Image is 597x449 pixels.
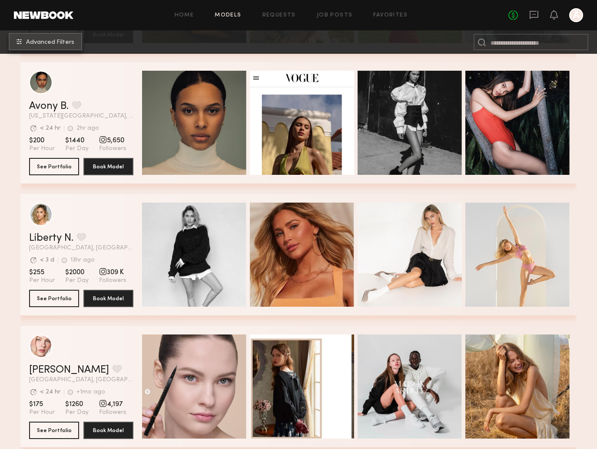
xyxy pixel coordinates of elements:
[99,136,126,145] span: 5,650
[29,409,55,416] span: Per Hour
[29,158,79,175] button: See Portfolio
[317,13,353,18] a: Job Posts
[29,422,79,439] button: See Portfolio
[29,233,73,243] a: Liberty N.
[83,290,133,307] button: Book Model
[76,125,99,131] div: 2hr ago
[29,268,55,277] span: $255
[65,400,89,409] span: $1260
[373,13,408,18] a: Favorites
[65,136,89,145] span: $1440
[76,389,105,395] div: +1mo ago
[29,277,55,285] span: Per Hour
[29,245,133,251] span: [GEOGRAPHIC_DATA], [GEOGRAPHIC_DATA]
[29,290,79,307] button: See Portfolio
[40,125,60,131] div: < 24 hr
[99,400,126,409] span: 4,197
[99,409,126,416] span: Followers
[29,365,109,375] a: [PERSON_NAME]
[262,13,296,18] a: Requests
[65,277,89,285] span: Per Day
[175,13,194,18] a: Home
[99,277,126,285] span: Followers
[83,422,133,439] button: Book Model
[65,409,89,416] span: Per Day
[29,377,133,383] span: [GEOGRAPHIC_DATA], [GEOGRAPHIC_DATA]
[9,33,82,50] button: Advanced Filters
[65,145,89,153] span: Per Day
[29,136,55,145] span: $200
[70,257,95,263] div: 13hr ago
[29,113,133,119] span: [US_STATE][GEOGRAPHIC_DATA], [GEOGRAPHIC_DATA]
[29,400,55,409] span: $175
[99,145,126,153] span: Followers
[29,101,69,111] a: Avony B.
[40,257,54,263] div: < 3 d
[569,8,583,22] a: A
[40,389,60,395] div: < 24 hr
[215,13,241,18] a: Models
[29,145,55,153] span: Per Hour
[26,39,74,46] span: Advanced Filters
[83,158,133,175] button: Book Model
[99,268,126,277] span: 309 K
[65,268,89,277] span: $2000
